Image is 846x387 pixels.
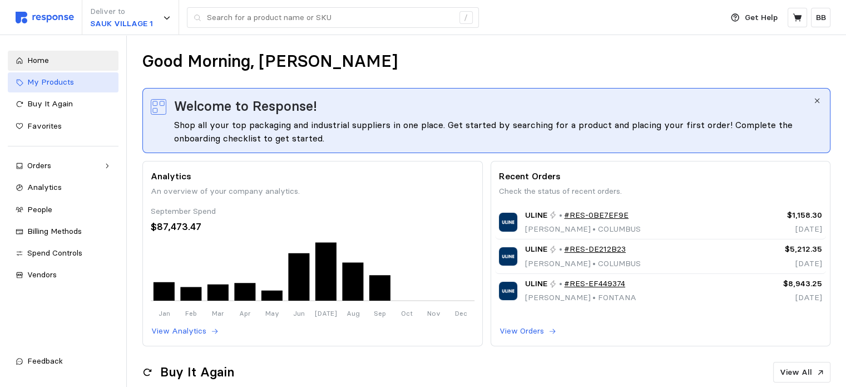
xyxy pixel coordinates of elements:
p: $5,212.35 [747,243,822,256]
p: Recent Orders [499,169,822,183]
a: Orders [8,156,118,176]
h1: Good Morning, [PERSON_NAME] [142,51,398,72]
p: Deliver to [90,6,153,18]
span: • [591,258,598,268]
p: • [559,278,562,290]
img: ULINE [499,247,517,266]
tspan: Oct [401,308,413,317]
span: Favorites [27,121,62,131]
span: Spend Controls [27,248,82,258]
a: #RES-EF449374 [564,278,625,290]
tspan: [DATE] [315,308,337,317]
button: Feedback [8,351,118,371]
a: Favorites [8,116,118,136]
div: September Spend [151,205,474,218]
button: BB [811,8,830,27]
div: Shop all your top packaging and industrial suppliers in one place. Get started by searching for a... [174,118,812,145]
input: Search for a product name or SKU [207,8,453,28]
span: • [591,224,598,234]
div: Orders [27,160,99,172]
tspan: Feb [185,308,197,317]
a: People [8,200,118,220]
a: My Products [8,72,118,92]
span: • [591,292,598,302]
button: Get Help [724,7,784,28]
a: #RES-0BE7EF9E [564,209,629,222]
a: Buy It Again [8,94,118,114]
h2: Buy It Again [160,364,234,381]
p: [DATE] [747,223,822,236]
p: View Orders [499,325,544,337]
p: SAUK VILLAGE 1 [90,18,153,30]
button: View Orders [499,325,557,338]
a: Spend Controls [8,243,118,263]
span: ULINE [525,278,547,290]
p: • [559,243,562,256]
tspan: Mar [212,308,224,317]
button: View Analytics [151,325,219,338]
span: Analytics [27,182,62,192]
tspan: Dec [455,308,467,317]
p: Get Help [745,12,778,24]
a: Vendors [8,265,118,285]
tspan: Jan [159,308,170,317]
span: ULINE [525,209,547,222]
span: People [27,204,52,214]
p: • [559,209,562,222]
span: Feedback [27,356,63,366]
span: Billing Methods [27,226,82,236]
img: svg%3e [151,99,166,115]
p: $1,158.30 [747,209,822,222]
tspan: May [265,308,279,317]
p: $8,943.25 [747,278,822,290]
p: View All [780,366,812,379]
p: Analytics [151,169,474,183]
p: An overview of your company analytics. [151,185,474,198]
p: BB [816,12,826,24]
p: [PERSON_NAME] COLUMBUS [525,223,641,236]
tspan: Apr [239,308,251,317]
tspan: Aug [347,308,360,317]
a: Analytics [8,178,118,198]
span: Welcome to Response! [174,96,317,116]
span: Buy It Again [27,99,73,109]
div: / [459,11,473,25]
img: svg%3e [16,12,74,23]
tspan: Sep [374,308,386,317]
img: ULINE [499,282,517,300]
span: Home [27,55,49,65]
a: #RES-DE212B23 [564,243,626,256]
p: Check the status of recent orders. [499,185,822,198]
span: ULINE [525,243,547,256]
span: My Products [27,77,74,87]
span: Vendors [27,270,57,280]
p: View Analytics [151,325,206,337]
p: [DATE] [747,292,822,304]
a: Home [8,51,118,71]
button: View All [773,362,830,383]
tspan: Nov [427,308,441,317]
p: [DATE] [747,258,822,270]
p: [PERSON_NAME] FONTANA [525,292,636,304]
tspan: Jun [293,308,305,317]
a: Billing Methods [8,222,118,242]
div: $87,473.47 [151,219,474,234]
img: ULINE [499,213,517,231]
p: [PERSON_NAME] COLUMBUS [525,258,641,270]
